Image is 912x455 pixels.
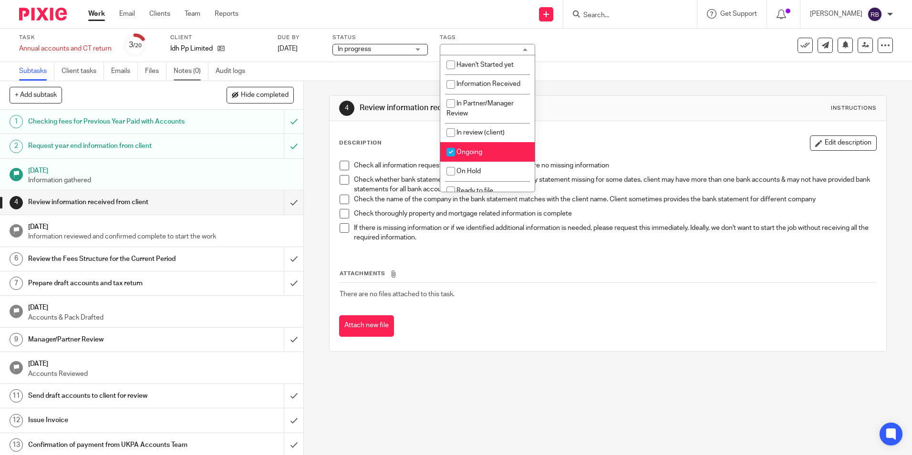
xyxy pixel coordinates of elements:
[149,9,170,19] a: Clients
[10,252,23,266] div: 6
[354,175,876,195] p: Check whether bank statements are complete (e.g. there may statement missing for some dates, clie...
[456,62,514,68] span: Haven't Started yet
[456,168,481,175] span: On Hold
[354,161,876,170] p: Check all information requested has been received & there are no missing information
[440,34,535,41] label: Tags
[28,114,192,129] h1: Checking fees for Previous Year Paid with Accounts
[456,129,505,136] span: In review (client)
[28,176,294,185] p: Information gathered
[28,139,192,153] h1: Request year end information from client
[28,369,294,379] p: Accounts Reviewed
[133,43,142,48] small: /20
[10,277,23,290] div: 7
[28,313,294,322] p: Accounts & Pack Drafted
[278,45,298,52] span: [DATE]
[10,115,23,128] div: 1
[19,44,112,53] div: Annual accounts and CT return
[456,187,493,194] span: Ready to file
[28,252,192,266] h1: Review the Fees Structure for the Current Period
[170,34,266,41] label: Client
[10,196,23,209] div: 4
[88,9,105,19] a: Work
[339,315,394,337] button: Attach new file
[338,46,371,52] span: In progress
[339,139,382,147] p: Description
[867,7,882,22] img: svg%3E
[129,40,142,51] div: 3
[340,271,385,276] span: Attachments
[831,104,877,112] div: Instructions
[360,103,628,113] h1: Review information received from client
[456,149,482,155] span: Ongoing
[28,413,192,427] h1: Issue Invoice
[456,81,520,87] span: Information Received
[10,389,23,403] div: 11
[28,300,294,312] h1: [DATE]
[10,414,23,427] div: 12
[332,34,428,41] label: Status
[185,9,200,19] a: Team
[354,223,876,243] p: If there is missing information or if we identified additional information is needed, please requ...
[28,195,192,209] h1: Review information received from client
[28,276,192,290] h1: Prepare draft accounts and tax return
[28,164,294,176] h1: [DATE]
[19,8,67,21] img: Pixie
[810,9,862,19] p: [PERSON_NAME]
[278,34,321,41] label: Due by
[339,101,354,116] div: 4
[10,87,62,103] button: + Add subtask
[354,209,876,218] p: Check thoroughly property and mortgage related information is complete
[145,62,166,81] a: Files
[340,291,455,298] span: There are no files attached to this task.
[10,333,23,346] div: 9
[19,34,112,41] label: Task
[10,438,23,452] div: 13
[19,62,54,81] a: Subtasks
[28,232,294,241] p: Information reviewed and confirmed complete to start the work
[241,92,289,99] span: Hide completed
[28,332,192,347] h1: Manager/Partner Review
[216,62,252,81] a: Audit logs
[10,140,23,153] div: 2
[28,389,192,403] h1: Send draft accounts to client for review
[111,62,138,81] a: Emails
[170,44,213,53] p: Idh Pp Limited
[446,100,514,117] span: In Partner/Manager Review
[62,62,104,81] a: Client tasks
[354,195,876,204] p: Check the name of the company in the bank statement matches with the client name. Client sometime...
[28,357,294,369] h1: [DATE]
[720,10,757,17] span: Get Support
[215,9,238,19] a: Reports
[810,135,877,151] button: Edit description
[582,11,668,20] input: Search
[119,9,135,19] a: Email
[28,220,294,232] h1: [DATE]
[28,438,192,452] h1: Confirmation of payment from UKPA Accounts Team
[174,62,208,81] a: Notes (0)
[227,87,294,103] button: Hide completed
